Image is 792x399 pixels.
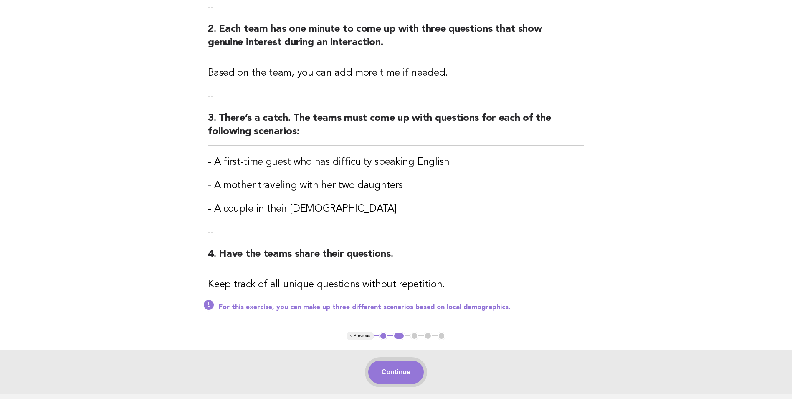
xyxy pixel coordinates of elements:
[347,332,374,340] button: < Previous
[208,248,584,268] h2: 4. Have the teams share their questions.
[208,23,584,56] h2: 2. Each team has one minute to come up with three questions that show genuine interest during an ...
[208,278,584,292] h3: Keep track of all unique questions without repetition.
[208,1,584,13] p: --
[379,332,387,340] button: 1
[208,226,584,238] p: --
[219,303,584,312] p: For this exercise, you can make up three different scenarios based on local demographics.
[208,112,584,146] h2: 3. There’s a catch. The teams must come up with questions for each of the following scenarios:
[208,179,584,192] h3: - A mother traveling with her two daughters
[208,202,584,216] h3: - A couple in their [DEMOGRAPHIC_DATA]
[368,361,424,384] button: Continue
[208,156,584,169] h3: - A first-time guest who has difficulty speaking English
[393,332,405,340] button: 2
[208,90,584,102] p: --
[208,66,584,80] h3: Based on the team, you can add more time if needed.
